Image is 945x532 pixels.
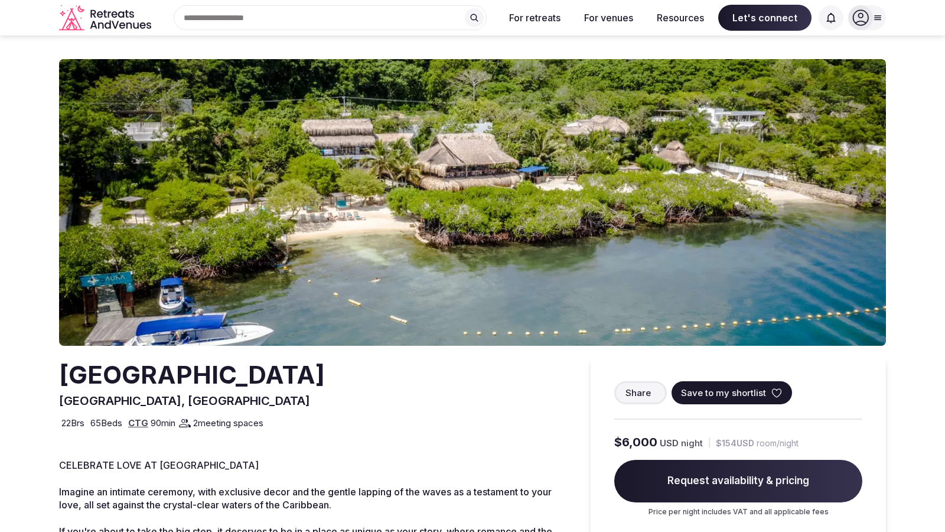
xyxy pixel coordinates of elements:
[575,5,643,31] button: For venues
[614,507,862,517] p: Price per night includes VAT and all applicable fees
[151,417,175,429] span: 90 min
[59,5,154,31] a: Visit the homepage
[708,436,711,449] div: |
[681,437,703,449] span: night
[681,387,766,399] span: Save to my shortlist
[660,437,679,449] span: USD
[614,381,667,404] button: Share
[61,417,84,429] span: 22 Brs
[59,59,886,346] img: Venue cover photo
[59,5,154,31] svg: Retreats and Venues company logo
[59,486,552,511] span: Imagine an intimate ceremony, with exclusive decor and the gentle lapping of the waves as a testa...
[59,459,259,471] span: CELEBRATE LOVE AT [GEOGRAPHIC_DATA]
[672,381,792,404] button: Save to my shortlist
[193,417,263,429] span: 2 meeting spaces
[59,358,325,392] h2: [GEOGRAPHIC_DATA]
[614,460,862,502] span: Request availability & pricing
[716,437,754,449] span: $154 USD
[90,417,122,429] span: 65 Beds
[647,5,713,31] button: Resources
[757,437,799,449] span: room/night
[59,394,310,408] span: [GEOGRAPHIC_DATA], [GEOGRAPHIC_DATA]
[625,387,651,399] span: Share
[128,417,148,429] a: CTG
[614,434,657,450] span: $6,000
[718,5,812,31] span: Let's connect
[500,5,570,31] button: For retreats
